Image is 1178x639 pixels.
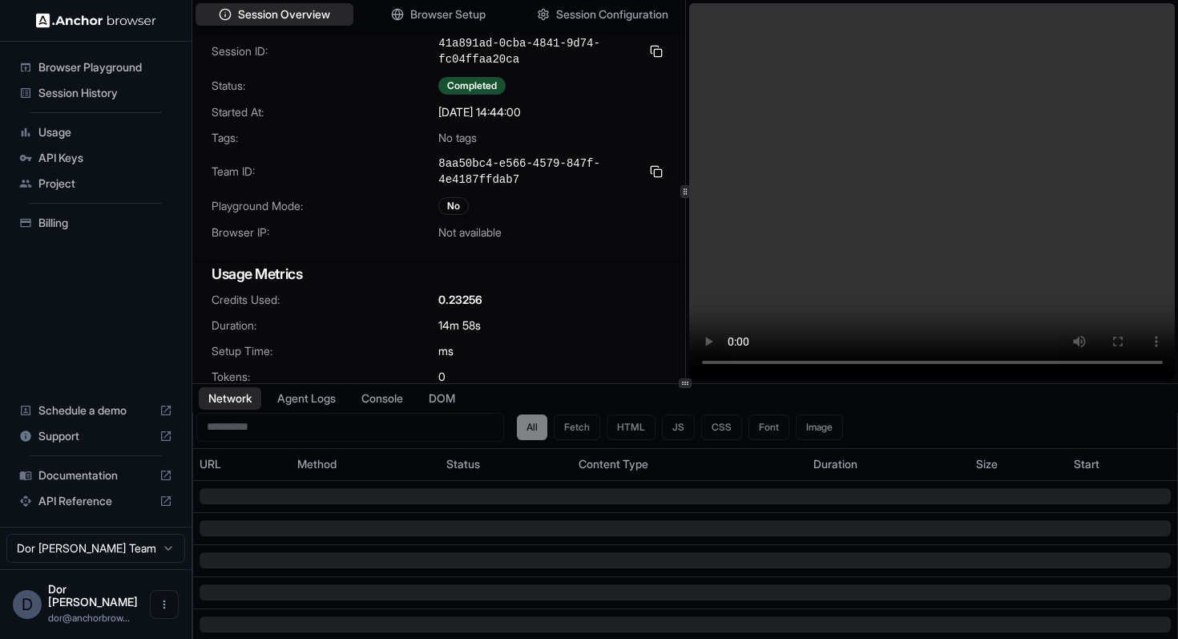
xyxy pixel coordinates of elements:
span: Status: [212,78,438,94]
span: Session Overview [238,6,330,22]
span: Documentation [38,467,153,483]
span: Browser IP: [212,224,438,241]
button: Open menu [150,590,179,619]
div: Content Type [579,456,801,472]
div: Start [1074,456,1171,472]
span: Not available [438,224,502,241]
img: Anchor Logo [36,13,156,28]
span: Usage [38,124,172,140]
span: Credits Used: [212,292,438,308]
span: Session History [38,85,172,101]
span: ms [438,343,454,359]
span: 0.23256 [438,292,482,308]
span: Setup Time: [212,343,438,359]
span: 8aa50bc4-e566-4579-847f-4e4187ffdab7 [438,156,639,188]
div: D [13,590,42,619]
button: DOM [419,387,465,410]
div: Schedule a demo [13,398,179,423]
span: Duration: [212,317,438,334]
button: Network [199,387,261,410]
span: 41a891ad-0cba-4841-9d74-fc04ffaa20ca [438,35,639,67]
span: Schedule a demo [38,402,153,419]
span: Tokens: [212,369,438,385]
span: Project [38,176,172,192]
div: Documentation [13,463,179,488]
span: dor@anchorbrowser.io [48,612,130,624]
div: Usage [13,119,179,145]
span: Session Configuration [556,6,668,22]
span: [DATE] 14:44:00 [438,104,521,120]
span: Tags: [212,130,438,146]
span: Browser Playground [38,59,172,75]
div: API Reference [13,488,179,514]
span: Dor Dankner [48,582,138,609]
div: Browser Playground [13,55,179,80]
span: Session ID: [212,43,438,59]
div: Support [13,423,179,449]
span: API Reference [38,493,153,509]
div: Completed [438,77,506,95]
div: Status [446,456,566,472]
span: Browser Setup [410,6,486,22]
div: Billing [13,210,179,236]
div: No [438,197,469,215]
span: Started At: [212,104,438,120]
div: Project [13,171,179,196]
button: Console [352,387,413,410]
span: Support [38,428,153,444]
span: API Keys [38,150,172,166]
div: Method [297,456,433,472]
span: 14m 58s [438,317,481,334]
div: API Keys [13,145,179,171]
span: Team ID: [212,164,438,180]
h3: Usage Metrics [212,263,666,285]
span: No tags [438,130,477,146]
span: 0 [438,369,446,385]
div: Duration [813,456,962,472]
span: Playground Mode: [212,198,438,214]
button: Agent Logs [268,387,345,410]
div: Session History [13,80,179,106]
div: URL [200,456,284,472]
span: Billing [38,215,172,231]
div: Size [976,456,1061,472]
